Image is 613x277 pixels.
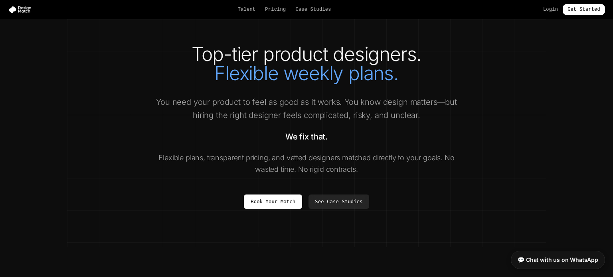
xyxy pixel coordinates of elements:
[153,152,460,175] p: Flexible plans, transparent pricing, and vetted designers matched directly to your goals. No wast...
[244,194,302,209] a: Book Your Match
[153,131,460,142] p: We fix that.
[238,6,256,13] a: Talent
[563,4,605,15] a: Get Started
[265,6,286,13] a: Pricing
[83,45,530,83] h1: Top-tier product designers.
[511,251,605,269] a: 💬 Chat with us on WhatsApp
[295,6,331,13] a: Case Studies
[543,6,558,13] a: Login
[8,6,35,14] img: Design Match
[153,96,460,122] p: You need your product to feel as good as it works. You know design matters—but hiring the right d...
[214,61,399,85] span: Flexible weekly plans.
[308,194,369,209] a: See Case Studies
